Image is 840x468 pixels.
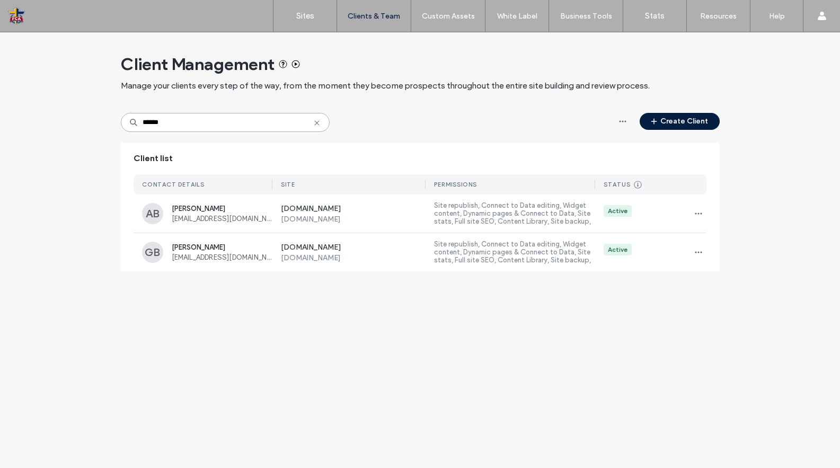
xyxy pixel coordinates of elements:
[134,233,707,271] a: GB[PERSON_NAME][EMAIL_ADDRESS][DOMAIN_NAME][DOMAIN_NAME][DOMAIN_NAME]Site republish, Connect to D...
[434,181,477,188] div: PERMISSIONS
[121,80,650,92] span: Manage your clients every step of the way, from the moment they become prospects throughout the e...
[172,215,272,223] span: [EMAIL_ADDRESS][DOMAIN_NAME]
[142,242,163,263] div: GB
[281,215,426,224] label: [DOMAIN_NAME]
[604,181,631,188] div: STATUS
[172,253,272,261] span: [EMAIL_ADDRESS][DOMAIN_NAME]
[142,181,205,188] div: CONTACT DETAILS
[134,153,173,164] span: Client list
[645,11,665,21] label: Stats
[24,7,46,17] span: Help
[281,243,426,253] label: [DOMAIN_NAME]
[296,11,314,21] label: Sites
[348,12,400,21] label: Clients & Team
[422,12,475,21] label: Custom Assets
[134,195,707,233] a: AB[PERSON_NAME][EMAIL_ADDRESS][DOMAIN_NAME][DOMAIN_NAME][DOMAIN_NAME]Site republish, Connect to D...
[640,113,720,130] button: Create Client
[608,206,627,216] div: Active
[434,201,595,226] label: Site republish, Connect to Data editing, Widget content, Dynamic pages & Connect to Data, Site st...
[560,12,612,21] label: Business Tools
[172,243,272,251] span: [PERSON_NAME]
[769,12,785,21] label: Help
[281,181,295,188] div: SITE
[281,204,426,215] label: [DOMAIN_NAME]
[434,240,595,264] label: Site republish, Connect to Data editing, Widget content, Dynamic pages & Connect to Data, Site st...
[281,253,426,262] label: [DOMAIN_NAME]
[608,245,627,254] div: Active
[700,12,737,21] label: Resources
[121,54,275,75] span: Client Management
[497,12,537,21] label: White Label
[172,205,272,213] span: [PERSON_NAME]
[142,203,163,224] div: AB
